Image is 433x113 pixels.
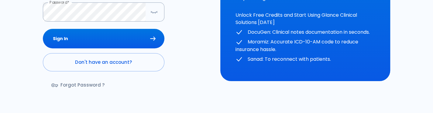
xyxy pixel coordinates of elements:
a: Forgot Password ? [43,76,114,94]
p: DocuGen: Clinical notes documentation in seconds. [235,29,375,36]
button: Sign In [43,29,164,49]
p: Moramiz: Accurate ICD-10-AM code to reduce insurance hassle. [235,38,375,53]
a: Don't have an account? [43,53,164,71]
p: Sanad: To reconnect with patients. [235,56,375,63]
p: Unlock Free Credits and Start Using Glance Clinical Solutions [DATE] [235,12,375,26]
